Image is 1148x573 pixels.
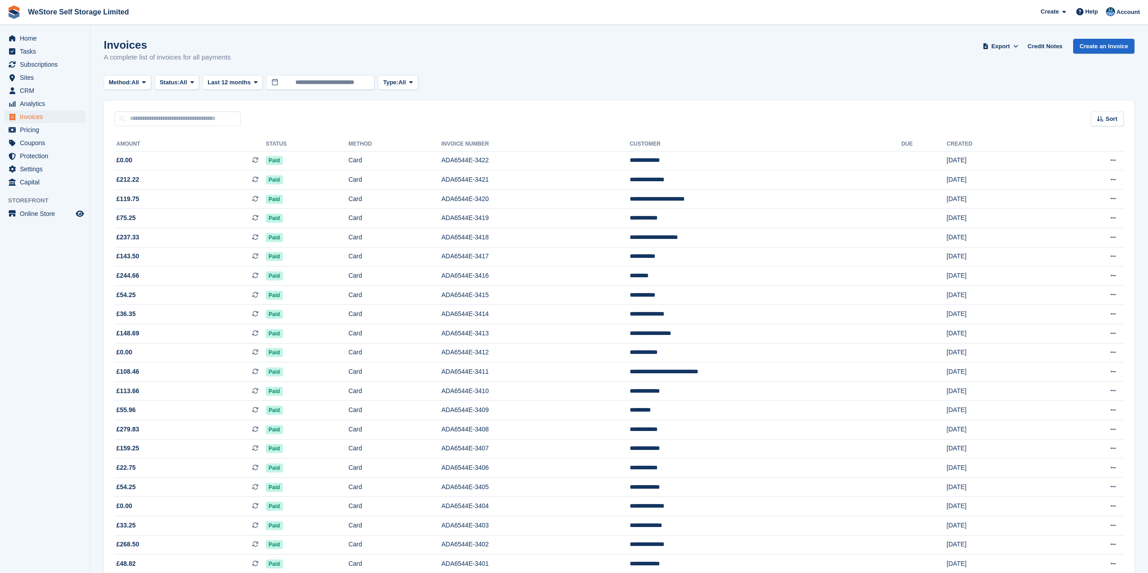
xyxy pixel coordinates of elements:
[441,497,629,516] td: ADA6544E-3404
[348,343,441,362] td: Card
[5,110,85,123] a: menu
[947,343,1049,362] td: [DATE]
[266,214,282,223] span: Paid
[947,458,1049,478] td: [DATE]
[348,209,441,228] td: Card
[348,151,441,170] td: Card
[5,124,85,136] a: menu
[947,209,1049,228] td: [DATE]
[441,209,629,228] td: ADA6544E-3419
[116,425,139,434] span: £279.83
[441,305,629,324] td: ADA6544E-3414
[207,78,250,87] span: Last 12 months
[20,176,74,188] span: Capital
[441,285,629,305] td: ADA6544E-3415
[348,266,441,286] td: Card
[266,137,348,151] th: Status
[348,401,441,420] td: Card
[1041,7,1059,16] span: Create
[947,420,1049,440] td: [DATE]
[947,285,1049,305] td: [DATE]
[1116,8,1140,17] span: Account
[947,170,1049,190] td: [DATE]
[441,228,629,248] td: ADA6544E-3418
[20,163,74,175] span: Settings
[5,32,85,45] a: menu
[947,189,1049,209] td: [DATE]
[441,401,629,420] td: ADA6544E-3409
[1106,7,1115,16] img: Joanne Goff
[1085,7,1098,16] span: Help
[266,425,282,434] span: Paid
[441,324,629,344] td: ADA6544E-3413
[266,252,282,261] span: Paid
[104,52,231,63] p: A complete list of invoices for all payments
[947,324,1049,344] td: [DATE]
[441,477,629,497] td: ADA6544E-3405
[266,463,282,472] span: Paid
[901,137,946,151] th: Due
[348,324,441,344] td: Card
[630,137,901,151] th: Customer
[348,420,441,440] td: Card
[20,97,74,110] span: Analytics
[378,75,418,90] button: Type: All
[348,477,441,497] td: Card
[116,175,139,184] span: £212.22
[132,78,139,87] span: All
[116,271,139,280] span: £244.66
[348,535,441,555] td: Card
[348,497,441,516] td: Card
[981,39,1020,54] button: Export
[20,32,74,45] span: Home
[116,405,136,415] span: £55.96
[947,137,1049,151] th: Created
[266,156,282,165] span: Paid
[8,196,90,205] span: Storefront
[109,78,132,87] span: Method:
[116,367,139,376] span: £108.46
[947,477,1049,497] td: [DATE]
[947,516,1049,535] td: [DATE]
[441,247,629,266] td: ADA6544E-3417
[947,439,1049,458] td: [DATE]
[155,75,199,90] button: Status: All
[441,516,629,535] td: ADA6544E-3403
[266,483,282,492] span: Paid
[180,78,187,87] span: All
[116,194,139,204] span: £119.75
[947,228,1049,248] td: [DATE]
[74,208,85,219] a: Preview store
[266,387,282,396] span: Paid
[5,150,85,162] a: menu
[266,310,282,319] span: Paid
[5,97,85,110] a: menu
[116,233,139,242] span: £237.33
[5,45,85,58] a: menu
[116,290,136,300] span: £54.25
[947,266,1049,286] td: [DATE]
[947,305,1049,324] td: [DATE]
[266,367,282,376] span: Paid
[116,329,139,338] span: £148.69
[5,71,85,84] a: menu
[441,189,629,209] td: ADA6544E-3420
[266,406,282,415] span: Paid
[20,71,74,84] span: Sites
[266,559,282,568] span: Paid
[20,84,74,97] span: CRM
[5,84,85,97] a: menu
[116,559,136,568] span: £48.82
[348,381,441,401] td: Card
[266,521,282,530] span: Paid
[398,78,406,87] span: All
[1106,115,1117,124] span: Sort
[348,170,441,190] td: Card
[20,150,74,162] span: Protection
[441,151,629,170] td: ADA6544E-3422
[441,343,629,362] td: ADA6544E-3412
[20,207,74,220] span: Online Store
[1024,39,1066,54] a: Credit Notes
[24,5,133,19] a: WeStore Self Storage Limited
[116,213,136,223] span: £75.25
